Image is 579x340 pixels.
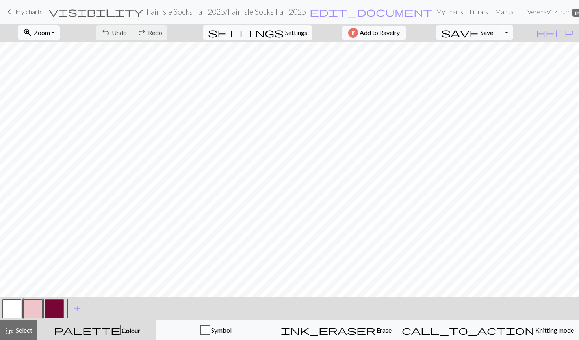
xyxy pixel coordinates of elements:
[15,326,32,334] span: Select
[441,27,479,38] span: save
[5,6,14,17] span: keyboard_arrow_left
[397,320,579,340] button: Knitting mode
[72,303,82,314] span: add
[436,25,499,40] button: Save
[433,4,466,20] a: My charts
[281,325,375,336] span: ink_eraser
[310,6,432,17] span: edit_document
[492,4,518,20] a: Manual
[466,4,492,20] a: Library
[34,29,50,36] span: Zoom
[54,325,120,336] span: palette
[210,326,232,334] span: Symbol
[285,28,307,37] span: Settings
[402,325,534,336] span: call_to_action
[156,320,276,340] button: Symbol
[18,25,60,40] button: Zoom
[23,27,32,38] span: zoom_in
[5,325,15,336] span: highlight_alt
[342,26,406,40] button: Add to Ravelry
[49,6,143,17] span: visibility
[536,27,574,38] span: help
[121,327,140,334] span: Colour
[147,7,306,16] h2: Fair Isle Socks Fall 2025 / Fair Isle Socks Fall 2025
[348,28,358,38] img: Ravelry
[534,326,574,334] span: Knitting mode
[375,326,392,334] span: Erase
[5,5,43,18] a: My charts
[481,29,493,36] span: Save
[15,8,43,15] span: My charts
[360,28,400,38] span: Add to Ravelry
[208,28,284,37] i: Settings
[276,320,397,340] button: Erase
[37,320,156,340] button: Colour
[208,27,284,38] span: settings
[203,25,312,40] button: SettingsSettings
